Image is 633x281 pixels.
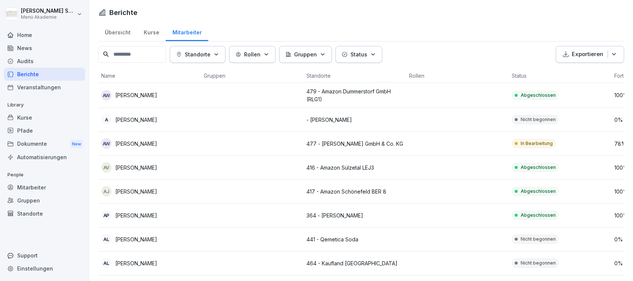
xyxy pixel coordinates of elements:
a: Berichte [4,68,85,81]
p: [PERSON_NAME] [115,140,157,148]
p: Exportieren [572,50,603,59]
div: AL [101,234,112,244]
p: 364 - [PERSON_NAME] [306,211,403,219]
p: Library [4,99,85,111]
p: - [PERSON_NAME] [306,116,403,124]
p: [PERSON_NAME] [115,188,157,195]
th: Gruppen [201,69,303,83]
a: Mitarbeiter [166,22,208,41]
p: In Bearbeitung [521,140,553,147]
p: Menü Akademie [21,15,75,20]
a: Audits [4,55,85,68]
a: Kurse [4,111,85,124]
p: 416 - Amazon Sülzetal LEJ3 [306,164,403,172]
p: Standorte [185,50,211,58]
a: News [4,41,85,55]
p: [PERSON_NAME] [115,164,157,172]
a: Einstellungen [4,262,85,275]
a: Standorte [4,207,85,220]
p: Status [350,50,367,58]
a: Pfade [4,124,85,137]
p: Abgeschlossen [521,212,556,219]
p: 477 - [PERSON_NAME] GmbH & Co. KG [306,140,403,148]
a: DokumenteNew [4,137,85,151]
button: Status [336,46,382,63]
p: Abgeschlossen [521,188,556,195]
th: Standorte [303,69,406,83]
div: AW [101,90,112,101]
div: AJ [101,186,112,197]
p: Nicht begonnen [521,260,556,266]
p: Abgeschlossen [521,164,556,171]
a: Kurse [137,22,166,41]
p: Abgeschlossen [521,92,556,99]
p: Rollen [244,50,261,58]
p: [PERSON_NAME] [115,116,157,124]
p: 417 - Amazon Schönefeld BER 8 [306,188,403,195]
div: A [101,114,112,125]
div: New [70,140,83,148]
p: [PERSON_NAME] [115,259,157,267]
div: AV [101,162,112,173]
div: Support [4,249,85,262]
p: [PERSON_NAME] Schülzke [21,8,75,14]
a: Automatisierungen [4,151,85,164]
a: Mitarbeiter [4,181,85,194]
button: Exportieren [556,46,624,63]
p: [PERSON_NAME] [115,91,157,99]
a: Home [4,28,85,41]
p: Gruppen [294,50,317,58]
p: 441 - Qemetica Soda [306,235,403,243]
div: AP [101,210,112,220]
p: [PERSON_NAME] [115,211,157,219]
p: 479 - Amazon Dummerstorf GmbH (RLG1) [306,87,403,103]
button: Gruppen [279,46,332,63]
a: Übersicht [98,22,137,41]
a: Gruppen [4,194,85,207]
button: Rollen [229,46,275,63]
p: People [4,169,85,181]
div: Dokumente [4,137,85,151]
th: Name [98,69,201,83]
th: Status [509,69,611,83]
p: [PERSON_NAME] [115,235,157,243]
h1: Berichte [109,7,137,18]
a: Veranstaltungen [4,81,85,94]
th: Rollen [406,69,509,83]
p: Nicht begonnen [521,236,556,243]
p: 464 - Kaufland [GEOGRAPHIC_DATA] [306,259,403,267]
div: AL [101,258,112,268]
div: AW [101,138,112,149]
p: Nicht begonnen [521,116,556,123]
button: Standorte [170,46,225,63]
